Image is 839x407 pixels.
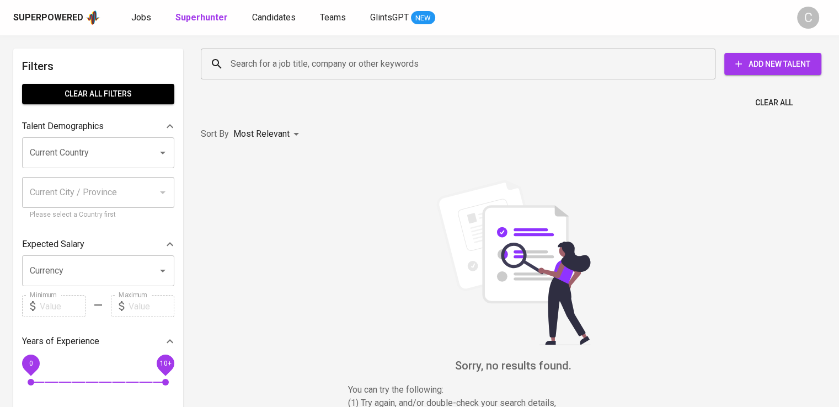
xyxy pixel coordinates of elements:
[348,383,679,397] p: You can try the following :
[751,93,797,113] button: Clear All
[30,210,167,221] p: Please select a Country first
[22,335,99,348] p: Years of Experience
[131,11,153,25] a: Jobs
[175,12,228,23] b: Superhunter
[201,357,826,374] h6: Sorry, no results found.
[13,9,100,26] a: Superpoweredapp logo
[797,7,819,29] div: C
[320,12,346,23] span: Teams
[733,57,813,71] span: Add New Talent
[129,295,174,317] input: Value
[22,330,174,352] div: Years of Experience
[159,360,171,367] span: 10+
[22,233,174,255] div: Expected Salary
[22,115,174,137] div: Talent Demographics
[370,11,435,25] a: GlintsGPT NEW
[233,124,303,144] div: Most Relevant
[85,9,100,26] img: app logo
[252,12,296,23] span: Candidates
[431,180,596,345] img: file_searching.svg
[320,11,348,25] a: Teams
[370,12,409,23] span: GlintsGPT
[411,13,435,24] span: NEW
[175,11,230,25] a: Superhunter
[233,127,290,141] p: Most Relevant
[724,53,821,75] button: Add New Talent
[29,360,33,367] span: 0
[155,263,170,279] button: Open
[131,12,151,23] span: Jobs
[252,11,298,25] a: Candidates
[22,84,174,104] button: Clear All filters
[22,238,84,251] p: Expected Salary
[22,120,104,133] p: Talent Demographics
[155,145,170,160] button: Open
[13,12,83,24] div: Superpowered
[201,127,229,141] p: Sort By
[755,96,793,110] span: Clear All
[31,87,165,101] span: Clear All filters
[40,295,85,317] input: Value
[22,57,174,75] h6: Filters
